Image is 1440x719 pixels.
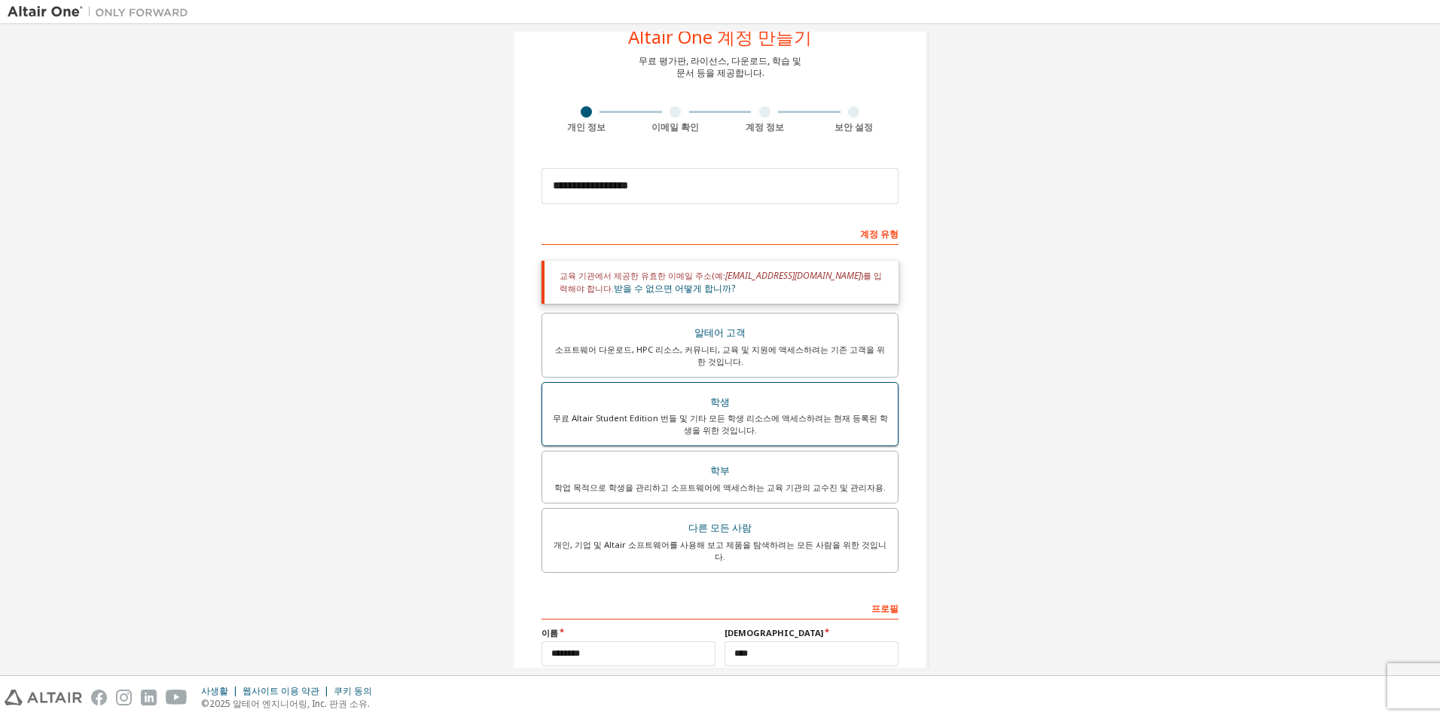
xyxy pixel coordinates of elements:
[542,627,715,639] label: 이름
[628,28,812,46] div: Altair One 계정 만들기
[243,685,334,697] div: 웹사이트 이용 약관
[542,121,631,133] div: 개인 정보
[201,697,381,710] p: ©
[639,55,801,79] div: 무료 평가판, 라이선스, 다운로드, 학습 및 문서 등을 제공합니다.
[5,690,82,705] img: altair_logo.svg
[551,323,889,344] div: 알테어 고객
[725,627,898,639] label: [DEMOGRAPHIC_DATA]
[542,261,898,304] div: 교육 기관에서 제공한 유효한 이메일 주소(예: )를 입력해야 합니다.
[551,482,889,494] div: 학업 목적으로 학생을 관리하고 소프트웨어에 액세스하는 교육 기관의 교수진 및 관리자용.
[551,412,889,436] div: 무료 Altair Student Edition 번들 및 기타 모든 학생 리소스에 액세스하려는 현재 등록된 학생을 위한 것입니다.
[631,121,721,133] div: 이메일 확인
[551,344,889,368] div: 소프트웨어 다운로드, HPC 리소스, 커뮤니티, 교육 및 지원에 액세스하려는 기존 고객을 위한 것입니다.
[614,282,735,295] a: 받을 수 없으면 어떻게 합니까?
[542,595,898,620] div: 프로필
[810,121,899,133] div: 보안 설정
[201,685,243,697] div: 사생활
[720,121,810,133] div: 계정 정보
[91,690,107,705] img: facebook.svg
[551,539,889,563] div: 개인, 기업 및 Altair 소프트웨어를 사용해 보고 제품을 탐색하려는 모든 사람을 위한 것입니다.
[334,685,381,697] div: 쿠키 동의
[725,269,861,282] span: [EMAIL_ADDRESS][DOMAIN_NAME]
[551,460,889,482] div: 학부
[116,690,132,705] img: instagram.svg
[166,690,188,705] img: youtube.svg
[209,697,370,710] font: 2025 알테어 엔지니어링, Inc. 판권 소유.
[551,518,889,539] div: 다른 모든 사람
[141,690,157,705] img: linkedin.svg
[8,5,196,20] img: 알테어 원
[542,221,898,245] div: 계정 유형
[551,392,889,413] div: 학생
